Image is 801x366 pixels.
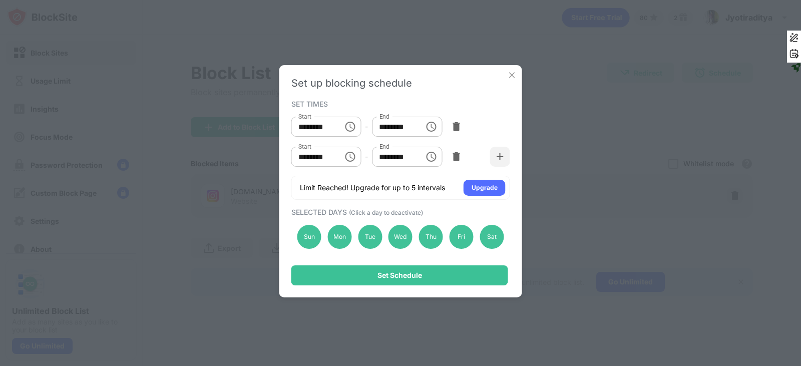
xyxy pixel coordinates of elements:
button: Choose time, selected time is 2:00 PM [340,147,360,167]
div: Set Schedule [377,271,422,279]
div: SELECTED DAYS [291,208,508,216]
div: Sat [480,225,504,249]
label: End [379,112,389,121]
label: Start [298,112,311,121]
img: x-button.svg [507,70,517,80]
div: Mon [327,225,351,249]
div: Fri [450,225,474,249]
label: End [379,142,389,151]
div: Limit Reached! Upgrade for up to 5 intervals [300,183,445,193]
label: Start [298,142,311,151]
button: Choose time, selected time is 4:00 AM [340,117,360,137]
div: Thu [419,225,443,249]
div: Set up blocking schedule [291,77,510,89]
button: Choose time, selected time is 8:00 PM [421,147,441,167]
button: Choose time, selected time is 1:00 PM [421,117,441,137]
div: Wed [388,225,413,249]
div: Sun [297,225,321,249]
div: Upgrade [472,183,498,193]
div: SET TIMES [291,100,508,108]
div: - [365,151,368,162]
span: (Click a day to deactivate) [349,209,423,216]
div: - [365,121,368,132]
div: Tue [358,225,382,249]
